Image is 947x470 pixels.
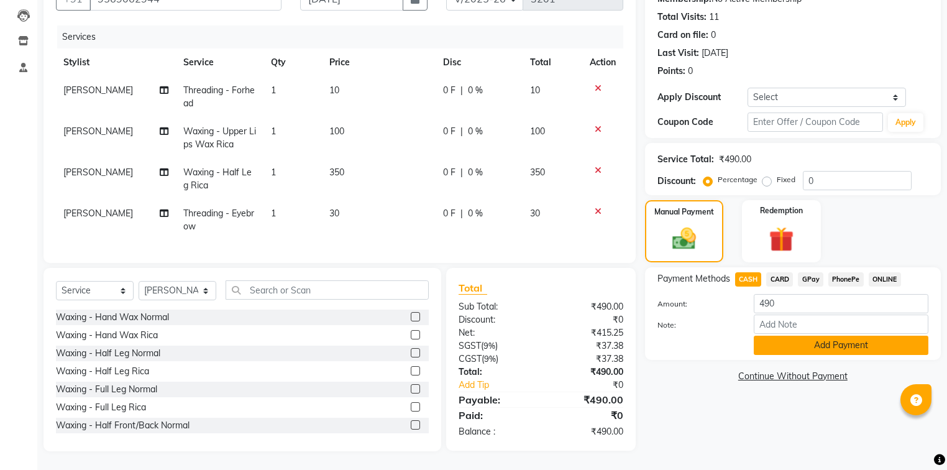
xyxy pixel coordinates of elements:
[468,125,483,138] span: 0 %
[460,125,463,138] span: |
[530,126,545,137] span: 100
[271,126,276,137] span: 1
[460,84,463,97] span: |
[760,205,803,216] label: Redemption
[748,113,883,132] input: Enter Offer / Coupon Code
[63,208,133,219] span: [PERSON_NAME]
[483,341,495,351] span: 9%
[56,347,160,360] div: Waxing - Half Leg Normal
[271,208,276,219] span: 1
[460,166,463,179] span: |
[322,48,436,76] th: Price
[226,280,429,300] input: Search or Scan
[735,272,762,287] span: CASH
[541,339,632,352] div: ₹37.38
[63,126,133,137] span: [PERSON_NAME]
[449,408,541,423] div: Paid:
[63,167,133,178] span: [PERSON_NAME]
[754,336,928,355] button: Add Payment
[530,85,540,96] span: 10
[449,313,541,326] div: Discount:
[449,379,556,392] a: Add Tip
[183,85,255,109] span: Threading - Forhead
[449,300,541,313] div: Sub Total:
[711,29,716,42] div: 0
[443,166,455,179] span: 0 F
[484,354,496,364] span: 9%
[449,352,541,366] div: ( )
[271,85,276,96] span: 1
[657,29,708,42] div: Card on file:
[648,298,744,310] label: Amount:
[523,48,582,76] th: Total
[777,174,795,185] label: Fixed
[56,383,157,396] div: Waxing - Full Leg Normal
[657,153,714,166] div: Service Total:
[702,47,728,60] div: [DATE]
[869,272,901,287] span: ONLINE
[56,401,146,414] div: Waxing - Full Leg Rica
[648,320,744,331] label: Note:
[56,419,190,432] div: Waxing - Half Front/Back Normal
[63,85,133,96] span: [PERSON_NAME]
[828,272,864,287] span: PhonePe
[459,282,487,295] span: Total
[657,47,699,60] div: Last Visit:
[541,425,632,438] div: ₹490.00
[459,340,481,351] span: SGST
[449,425,541,438] div: Balance :
[56,48,176,76] th: Stylist
[329,85,339,96] span: 10
[443,125,455,138] span: 0 F
[329,208,339,219] span: 30
[665,225,703,252] img: _cash.svg
[657,116,748,129] div: Coupon Code
[468,166,483,179] span: 0 %
[449,366,541,379] div: Total:
[541,326,632,339] div: ₹415.25
[719,153,751,166] div: ₹490.00
[530,167,545,178] span: 350
[329,126,344,137] span: 100
[176,48,263,76] th: Service
[718,174,757,185] label: Percentage
[798,272,823,287] span: GPay
[183,126,256,150] span: Waxing - Upper Lips Wax Rica
[56,329,158,342] div: Waxing - Hand Wax Rica
[56,311,169,324] div: Waxing - Hand Wax Normal
[657,65,685,78] div: Points:
[541,352,632,366] div: ₹37.38
[57,25,633,48] div: Services
[541,392,632,407] div: ₹490.00
[541,313,632,326] div: ₹0
[449,326,541,339] div: Net:
[460,207,463,220] span: |
[443,207,455,220] span: 0 F
[263,48,322,76] th: Qty
[657,91,748,104] div: Apply Discount
[541,300,632,313] div: ₹490.00
[709,11,719,24] div: 11
[183,208,254,232] span: Threading - Eyebrow
[688,65,693,78] div: 0
[754,294,928,313] input: Amount
[449,339,541,352] div: ( )
[647,370,938,383] a: Continue Without Payment
[436,48,523,76] th: Disc
[56,365,149,378] div: Waxing - Half Leg Rica
[468,207,483,220] span: 0 %
[766,272,793,287] span: CARD
[271,167,276,178] span: 1
[468,84,483,97] span: 0 %
[654,206,714,218] label: Manual Payment
[443,84,455,97] span: 0 F
[888,113,923,132] button: Apply
[530,208,540,219] span: 30
[761,224,802,255] img: _gift.svg
[449,392,541,407] div: Payable:
[657,11,707,24] div: Total Visits:
[541,408,632,423] div: ₹0
[541,366,632,379] div: ₹490.00
[582,48,623,76] th: Action
[657,175,696,188] div: Discount:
